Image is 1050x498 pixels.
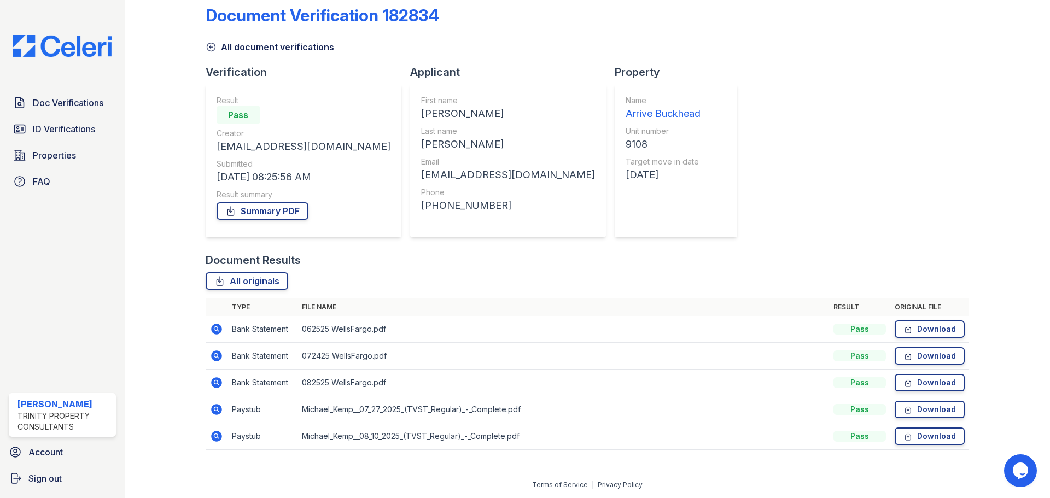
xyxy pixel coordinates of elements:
[626,167,701,183] div: [DATE]
[532,481,588,489] a: Terms of Service
[217,128,390,139] div: Creator
[592,481,594,489] div: |
[297,298,829,316] th: File name
[297,423,829,450] td: Michael_Kemp__08_10_2025_(TVST_Regular)_-_Complete.pdf
[227,423,297,450] td: Paystub
[206,65,410,80] div: Verification
[9,171,116,192] a: FAQ
[833,324,886,335] div: Pass
[895,401,965,418] a: Download
[4,35,120,57] img: CE_Logo_Blue-a8612792a0a2168367f1c8372b55b34899dd931a85d93a1a3d3e32e68fde9ad4.png
[227,370,297,396] td: Bank Statement
[17,411,112,432] div: Trinity Property Consultants
[598,481,643,489] a: Privacy Policy
[626,126,701,137] div: Unit number
[33,175,50,188] span: FAQ
[833,377,886,388] div: Pass
[833,350,886,361] div: Pass
[206,253,301,268] div: Document Results
[626,106,701,121] div: Arrive Buckhead
[17,397,112,411] div: [PERSON_NAME]
[297,343,829,370] td: 072425 WellsFargo.pdf
[895,320,965,338] a: Download
[4,441,120,463] a: Account
[33,96,103,109] span: Doc Verifications
[421,187,595,198] div: Phone
[421,167,595,183] div: [EMAIL_ADDRESS][DOMAIN_NAME]
[410,65,615,80] div: Applicant
[9,118,116,140] a: ID Verifications
[4,467,120,489] a: Sign out
[297,316,829,343] td: 062525 WellsFargo.pdf
[217,106,260,124] div: Pass
[615,65,746,80] div: Property
[9,144,116,166] a: Properties
[626,137,701,152] div: 9108
[227,316,297,343] td: Bank Statement
[227,343,297,370] td: Bank Statement
[626,156,701,167] div: Target move in date
[829,298,890,316] th: Result
[421,156,595,167] div: Email
[217,159,390,169] div: Submitted
[895,374,965,391] a: Download
[421,106,595,121] div: [PERSON_NAME]
[227,396,297,423] td: Paystub
[217,202,308,220] a: Summary PDF
[206,5,439,25] div: Document Verification 182834
[421,137,595,152] div: [PERSON_NAME]
[217,95,390,106] div: Result
[297,370,829,396] td: 082525 WellsFargo.pdf
[206,40,334,54] a: All document verifications
[890,298,969,316] th: Original file
[626,95,701,121] a: Name Arrive Buckhead
[895,427,965,445] a: Download
[217,189,390,200] div: Result summary
[895,347,965,365] a: Download
[626,95,701,106] div: Name
[28,472,62,485] span: Sign out
[833,431,886,442] div: Pass
[33,149,76,162] span: Properties
[421,126,595,137] div: Last name
[206,272,288,290] a: All originals
[217,169,390,185] div: [DATE] 08:25:56 AM
[9,92,116,114] a: Doc Verifications
[421,198,595,213] div: [PHONE_NUMBER]
[227,298,297,316] th: Type
[28,446,63,459] span: Account
[217,139,390,154] div: [EMAIL_ADDRESS][DOMAIN_NAME]
[421,95,595,106] div: First name
[33,122,95,136] span: ID Verifications
[833,404,886,415] div: Pass
[1004,454,1039,487] iframe: chat widget
[297,396,829,423] td: Michael_Kemp__07_27_2025_(TVST_Regular)_-_Complete.pdf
